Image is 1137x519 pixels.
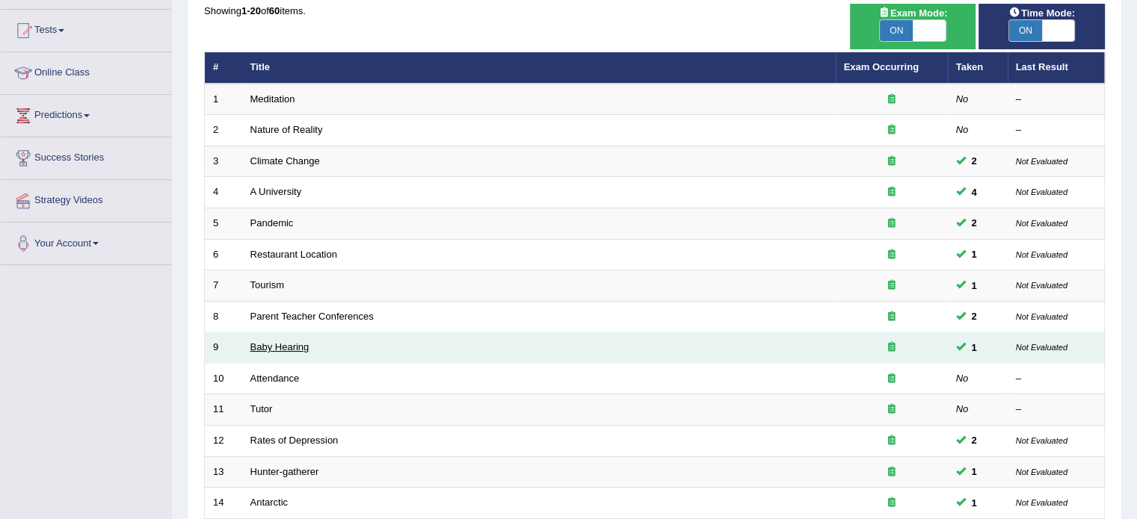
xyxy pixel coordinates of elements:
[205,488,242,519] td: 14
[844,123,940,137] div: Exam occurring question
[269,5,280,16] b: 60
[1,180,171,217] a: Strategy Videos
[242,52,836,84] th: Title
[844,248,940,262] div: Exam occurring question
[205,208,242,240] td: 5
[250,466,319,477] a: Hunter-gatherer
[844,403,940,417] div: Exam occurring question
[250,217,294,229] a: Pandemic
[1016,498,1067,507] small: Not Evaluated
[1016,372,1097,386] div: –
[966,278,983,293] span: You can still take this question
[1016,123,1097,137] div: –
[844,185,940,199] div: Exam occurring question
[250,311,374,322] a: Parent Teacher Conferences
[250,373,300,384] a: Attendance
[850,4,976,49] div: Show exams occurring in exams
[1016,343,1067,352] small: Not Evaluated
[1,223,171,260] a: Your Account
[948,52,1008,84] th: Taken
[844,496,940,510] div: Exam occurring question
[250,155,320,167] a: Climate Change
[966,464,983,479] span: You can still take this question
[250,403,273,414] a: Tutor
[205,394,242,426] td: 11
[1016,436,1067,445] small: Not Evaluated
[844,279,940,293] div: Exam occurring question
[844,310,940,324] div: Exam occurring question
[241,5,261,16] b: 1-20
[250,93,295,105] a: Meditation
[956,403,969,414] em: No
[844,465,940,479] div: Exam occurring question
[1,137,171,175] a: Success Stories
[205,239,242,270] td: 6
[966,340,983,355] span: You can still take this question
[205,425,242,456] td: 12
[1,95,171,132] a: Predictions
[1,52,171,90] a: Online Class
[1016,157,1067,166] small: Not Evaluated
[205,363,242,394] td: 10
[1016,93,1097,107] div: –
[1009,20,1042,41] span: ON
[250,249,337,260] a: Restaurant Location
[1003,5,1081,21] span: Time Mode:
[844,341,940,355] div: Exam occurring question
[205,456,242,488] td: 13
[844,372,940,386] div: Exam occurring question
[956,124,969,135] em: No
[966,495,983,511] span: You can still take this question
[844,93,940,107] div: Exam occurring question
[844,155,940,169] div: Exam occurring question
[1,10,171,47] a: Tests
[205,332,242,364] td: 9
[966,153,983,169] span: You can still take this question
[956,373,969,384] em: No
[956,93,969,105] em: No
[1016,312,1067,321] small: Not Evaluated
[204,4,1105,18] div: Showing of items.
[966,432,983,448] span: You can still take this question
[250,279,285,290] a: Tourism
[1008,52,1105,84] th: Last Result
[250,435,339,446] a: Rates of Depression
[205,84,242,115] td: 1
[844,434,940,448] div: Exam occurring question
[250,124,323,135] a: Nature of Reality
[966,215,983,231] span: You can still take this question
[880,20,913,41] span: ON
[205,177,242,208] td: 4
[844,61,919,72] a: Exam Occurring
[872,5,953,21] span: Exam Mode:
[966,246,983,262] span: You can still take this question
[1016,219,1067,228] small: Not Evaluated
[205,146,242,177] td: 3
[205,301,242,332] td: 8
[1016,187,1067,196] small: Not Evaluated
[966,308,983,324] span: You can still take this question
[250,186,302,197] a: A University
[966,184,983,200] span: You can still take this question
[250,341,309,352] a: Baby Hearing
[205,52,242,84] th: #
[1016,467,1067,476] small: Not Evaluated
[250,497,289,508] a: Antarctic
[205,270,242,302] td: 7
[1016,250,1067,259] small: Not Evaluated
[205,115,242,146] td: 2
[1016,281,1067,290] small: Not Evaluated
[1016,403,1097,417] div: –
[844,217,940,231] div: Exam occurring question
